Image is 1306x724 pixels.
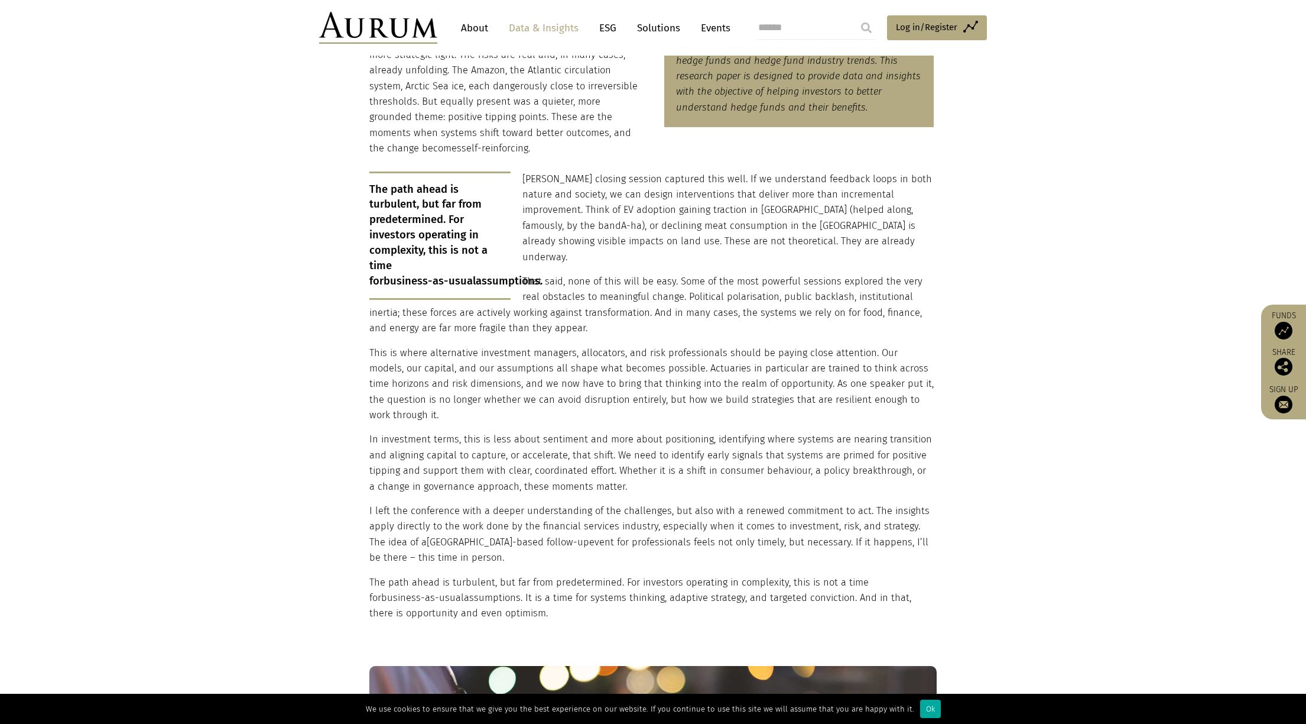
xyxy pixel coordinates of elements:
a: Funds [1267,311,1300,340]
img: Access Funds [1275,322,1292,340]
span: A-ha [621,220,642,231]
p: The path ahead is turbulent, but far from predetermined. For investors operating in complexity, t... [369,575,934,622]
div: Ok [920,700,941,718]
a: Data & Insights [503,17,584,39]
p: I left the conference with a deeper understanding of the challenges, but also with a renewed comm... [369,503,934,566]
span: Log in/Register [896,20,957,34]
p: That said, none of this will be easy. Some of the most powerful sessions explored the very real o... [369,274,934,337]
span: [GEOGRAPHIC_DATA]-based [427,536,544,548]
span: follow-up [547,536,589,548]
p: In investment terms, this is less about sentiment and more about positioning, identifying where s... [369,432,934,494]
p: [PERSON_NAME] closing session captured this well. If we understand feedback loops in both nature ... [369,172,934,265]
a: Solutions [631,17,686,39]
img: Aurum [319,12,437,44]
em: Aurum conducts extensive research and analysis on hedge funds and hedge fund industry trends. Thi... [676,39,921,113]
a: Log in/Register [887,15,987,40]
p: The path ahead is turbulent, but far from predetermined. For investors operating in complexity, t... [369,172,511,300]
a: ESG [593,17,622,39]
a: Sign up [1267,384,1300,413]
img: Sign up to our newsletter [1275,396,1292,413]
div: Share [1267,348,1300,376]
input: Submit [855,16,878,40]
a: About [455,17,494,39]
img: Share this post [1275,358,1292,376]
p: This is where alternative investment managers, allocators, and risk professionals should be payin... [369,345,934,424]
span: business-as-usual [384,274,476,287]
span: business-as-usual [381,592,464,603]
a: Events [695,17,730,39]
span: self-reinforcing [462,143,528,154]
